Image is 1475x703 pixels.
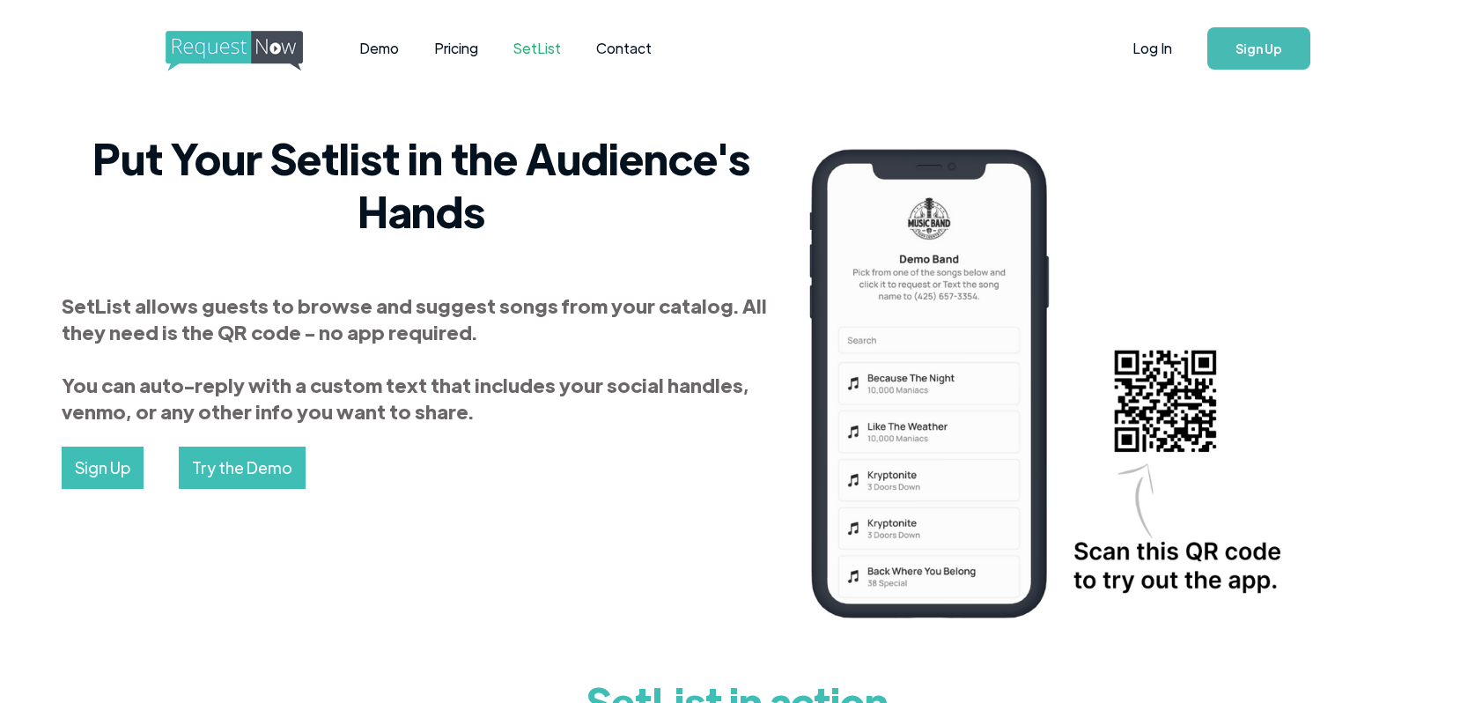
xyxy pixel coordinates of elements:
strong: SetList allows guests to browse and suggest songs from your catalog. All they need is the QR code... [62,292,767,424]
img: requestnow logo [166,31,336,71]
a: Log In [1115,18,1190,79]
a: SetList [496,21,579,76]
a: home [166,31,298,66]
h2: Put Your Setlist in the Audience's Hands [62,131,780,237]
a: Try the Demo [179,447,306,489]
a: Contact [579,21,669,76]
a: Sign Up [62,447,144,489]
a: Demo [342,21,417,76]
a: Sign Up [1207,27,1310,70]
a: Pricing [417,21,496,76]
